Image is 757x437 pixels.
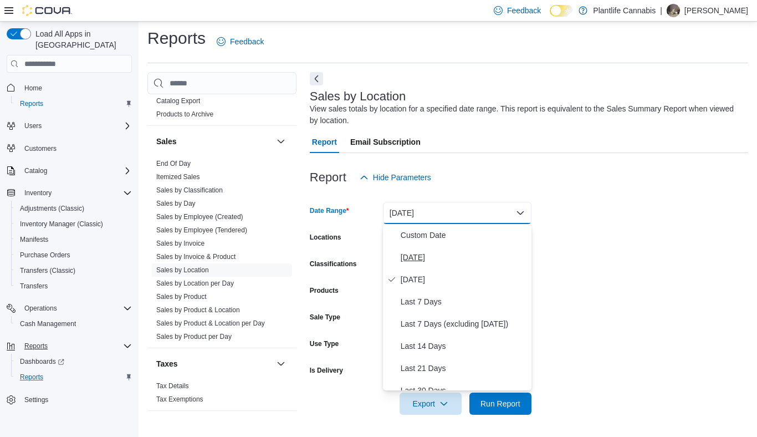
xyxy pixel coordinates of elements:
[2,185,136,201] button: Inventory
[156,213,243,221] a: Sales by Employee (Created)
[156,306,240,314] span: Sales by Product & Location
[20,319,76,328] span: Cash Management
[156,266,209,275] span: Sales by Location
[20,302,132,315] span: Operations
[16,217,132,231] span: Inventory Manager (Classic)
[400,393,462,415] button: Export
[24,84,42,93] span: Home
[16,370,48,384] a: Reports
[310,171,346,184] h3: Report
[16,97,48,110] a: Reports
[16,264,80,277] a: Transfers (Classic)
[147,27,206,49] h1: Reports
[480,398,520,409] span: Run Report
[11,247,136,263] button: Purchase Orders
[156,159,191,168] span: End Of Day
[24,342,48,350] span: Reports
[401,384,527,397] span: Last 30 Days
[156,333,232,341] a: Sales by Product per Day
[2,163,136,179] button: Catalog
[406,393,455,415] span: Export
[20,339,132,353] span: Reports
[11,369,136,385] button: Reports
[156,279,234,288] span: Sales by Location per Day
[11,201,136,216] button: Adjustments (Classic)
[11,216,136,232] button: Inventory Manager (Classic)
[16,202,132,215] span: Adjustments (Classic)
[355,166,436,189] button: Hide Parameters
[16,317,80,331] a: Cash Management
[16,233,132,246] span: Manifests
[469,393,531,415] button: Run Report
[156,136,177,147] h3: Sales
[401,251,527,264] span: [DATE]
[401,339,527,353] span: Last 14 Days
[274,357,288,370] button: Taxes
[16,355,69,368] a: Dashboards
[11,278,136,294] button: Transfers
[310,339,339,348] label: Use Type
[24,304,57,313] span: Operations
[312,131,337,153] span: Report
[24,166,47,175] span: Catalog
[147,157,296,348] div: Sales
[274,135,288,148] button: Sales
[147,379,296,410] div: Taxes
[156,173,200,181] a: Itemized Sales
[156,239,204,248] span: Sales by Invoice
[20,282,48,291] span: Transfers
[16,280,52,293] a: Transfers
[667,4,680,17] div: Alisa Belleville
[310,260,357,268] label: Classifications
[383,224,531,390] div: Select listbox
[16,264,132,277] span: Transfers (Classic)
[156,240,204,247] a: Sales by Invoice
[550,5,573,17] input: Dark Mode
[156,358,272,369] button: Taxes
[20,393,132,406] span: Settings
[156,280,234,287] a: Sales by Location per Day
[383,202,531,224] button: [DATE]
[310,90,406,103] h3: Sales by Location
[20,164,132,177] span: Catalog
[156,110,213,118] a: Products to Archive
[16,233,53,246] a: Manifests
[16,248,75,262] a: Purchase Orders
[11,232,136,247] button: Manifests
[20,204,84,213] span: Adjustments (Classic)
[373,172,431,183] span: Hide Parameters
[401,362,527,375] span: Last 21 Days
[401,228,527,242] span: Custom Date
[310,286,339,295] label: Products
[310,206,349,215] label: Date Range
[11,316,136,332] button: Cash Management
[20,186,56,200] button: Inventory
[16,248,132,262] span: Purchase Orders
[156,293,207,301] a: Sales by Product
[16,280,132,293] span: Transfers
[24,189,52,197] span: Inventory
[212,31,268,53] a: Feedback
[24,395,48,404] span: Settings
[310,313,340,322] label: Sale Type
[24,121,42,130] span: Users
[20,141,132,155] span: Customers
[156,110,213,119] span: Products to Archive
[156,306,240,314] a: Sales by Product & Location
[2,79,136,95] button: Home
[156,212,243,221] span: Sales by Employee (Created)
[156,358,178,369] h3: Taxes
[22,5,72,16] img: Cova
[156,332,232,341] span: Sales by Product per Day
[156,292,207,301] span: Sales by Product
[20,266,75,275] span: Transfers (Classic)
[156,96,200,105] span: Catalog Export
[20,99,43,108] span: Reports
[660,4,662,17] p: |
[401,273,527,286] span: [DATE]
[7,75,132,436] nav: Complex example
[20,119,46,133] button: Users
[156,199,196,208] span: Sales by Day
[156,395,203,404] span: Tax Exemptions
